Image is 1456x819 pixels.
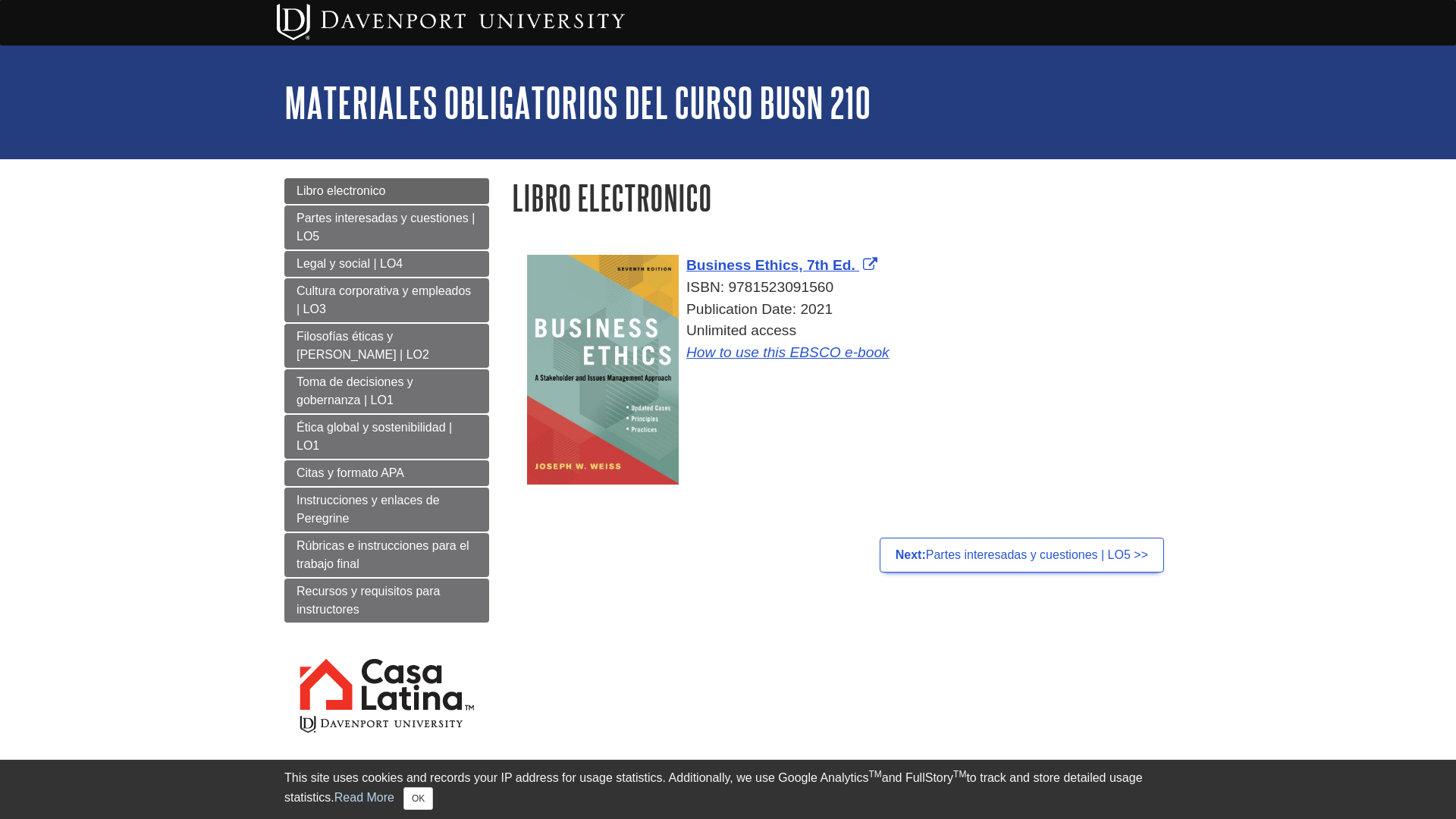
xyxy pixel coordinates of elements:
[527,277,1172,299] div: ISBN: 9781523091560
[284,251,489,277] a: Legal y social | LO4
[880,538,1164,573] a: Next:Partes interesadas y cuestiones | LO5 >>
[284,533,489,577] a: Rúbricas e instrucciones para el trabajo final
[686,257,881,273] a: Link opens in new window
[284,369,489,413] a: Toma de decisiones y gobernanza | LO1
[527,255,679,485] img: Cover Art
[686,344,890,360] a: How to use this EBSCO e-book
[297,466,404,479] span: Citas y formato APA
[284,178,489,204] a: Libro electronico
[297,494,440,525] span: Instrucciones y enlaces de Peregrine
[297,212,475,243] span: Partes interesadas y cuestiones | LO5
[284,415,489,459] a: Ética global y sostenibilidad | LO1
[334,791,394,804] a: Read More
[284,206,489,249] a: Partes interesadas y cuestiones | LO5
[403,787,433,810] button: Close
[297,257,403,270] span: Legal y social | LO4
[527,320,1172,364] div: Unlimited access
[512,178,1172,217] h1: Libro electronico
[284,324,489,368] a: Filosofías éticas y [PERSON_NAME] | LO2
[284,769,1172,810] div: This site uses cookies and records your IP address for usage statistics. Additionally, we use Goo...
[284,488,489,532] a: Instrucciones y enlaces de Peregrine
[284,460,489,486] a: Citas y formato APA
[297,184,385,197] span: Libro electronico
[284,278,489,322] a: Cultura corporativa y empleados | LO3
[284,579,489,623] a: Recursos y requisitos para instructores
[953,769,966,780] sup: TM
[527,299,1172,321] div: Publication Date: 2021
[868,769,881,780] sup: TM
[297,421,452,452] span: Ética global y sostenibilidad | LO1
[297,375,413,406] span: Toma de decisiones y gobernanza | LO1
[896,548,926,561] strong: Next:
[297,330,429,361] span: Filosofías éticas y [PERSON_NAME] | LO2
[297,284,471,315] span: Cultura corporativa y empleados | LO3
[284,79,871,126] a: Materiales obligatorios del curso BUSN 210
[277,4,625,40] img: Davenport University
[297,539,469,570] span: Rúbricas e instrucciones para el trabajo final
[297,585,440,616] span: Recursos y requisitos para instructores
[686,257,855,273] span: Business Ethics, 7th Ed.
